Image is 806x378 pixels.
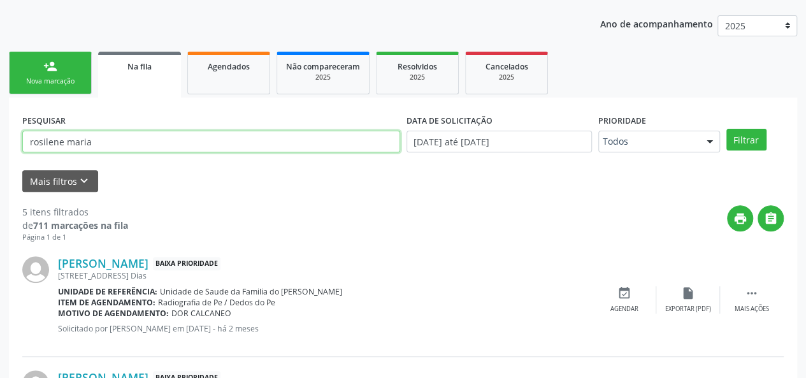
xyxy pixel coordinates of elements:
i: keyboard_arrow_down [77,174,91,188]
i: insert_drive_file [681,286,695,300]
span: Resolvidos [398,61,437,72]
span: Todos [603,135,694,148]
span: Não compareceram [286,61,360,72]
b: Unidade de referência: [58,286,157,297]
div: Mais ações [735,305,769,314]
button:  [758,205,784,231]
span: Cancelados [486,61,528,72]
a: [PERSON_NAME] [58,256,148,270]
div: [STREET_ADDRESS] Dias [58,270,593,281]
strong: 711 marcações na fila [33,219,128,231]
button: print [727,205,753,231]
img: img [22,256,49,283]
i: print [733,212,747,226]
b: Item de agendamento: [58,297,155,308]
div: person_add [43,59,57,73]
span: DOR CALCANEO [171,308,231,319]
span: Radiografia de Pe / Dedos do Pe [158,297,275,308]
button: Mais filtroskeyboard_arrow_down [22,170,98,193]
p: Solicitado por [PERSON_NAME] em [DATE] - há 2 meses [58,323,593,334]
div: Exportar (PDF) [665,305,711,314]
span: Baixa Prioridade [153,257,220,270]
div: Nova marcação [18,76,82,86]
i:  [764,212,778,226]
label: DATA DE SOLICITAÇÃO [407,111,493,131]
label: PESQUISAR [22,111,66,131]
div: 2025 [475,73,538,82]
span: Agendados [208,61,250,72]
p: Ano de acompanhamento [600,15,713,31]
div: Agendar [610,305,638,314]
span: Unidade de Saude da Familia do [PERSON_NAME] [160,286,342,297]
i:  [745,286,759,300]
div: 2025 [286,73,360,82]
button: Filtrar [726,129,766,150]
label: Prioridade [598,111,646,131]
div: 2025 [385,73,449,82]
div: Página 1 de 1 [22,232,128,243]
b: Motivo de agendamento: [58,308,169,319]
input: Nome, CNS [22,131,400,152]
div: 5 itens filtrados [22,205,128,219]
div: de [22,219,128,232]
input: Selecione um intervalo [407,131,592,152]
i: event_available [617,286,631,300]
span: Na fila [127,61,152,72]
